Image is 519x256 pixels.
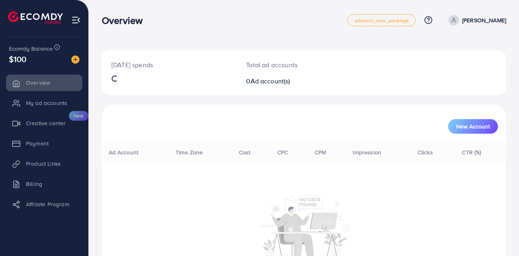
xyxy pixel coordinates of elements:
[445,15,506,26] a: [PERSON_NAME]
[354,18,409,23] span: adreach_new_package
[9,45,53,53] span: Ecomdy Balance
[9,53,27,65] span: $100
[112,60,227,70] p: [DATE] spends
[71,55,79,64] img: image
[462,15,506,25] p: [PERSON_NAME]
[246,77,328,85] h2: 0
[347,14,416,26] a: adreach_new_package
[246,60,328,70] p: Total ad accounts
[71,15,81,25] img: menu
[456,124,490,129] span: New Account
[8,11,63,24] img: logo
[448,119,498,134] button: New Account
[251,77,290,85] span: Ad account(s)
[102,15,149,26] h3: Overview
